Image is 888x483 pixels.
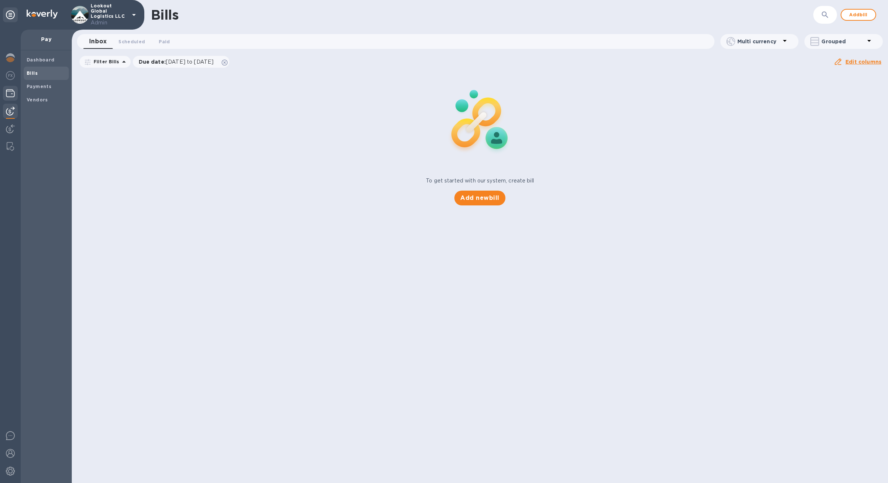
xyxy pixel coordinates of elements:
[6,89,15,98] img: Wallets
[821,38,865,45] p: Grouped
[460,194,499,202] span: Add new bill
[27,97,48,103] b: Vendors
[3,7,18,22] div: Unpin categories
[91,3,128,27] p: Lookout Global Logistics LLC
[27,84,51,89] b: Payments
[159,38,170,46] span: Paid
[27,57,55,63] b: Dashboard
[27,36,66,43] p: Pay
[91,58,120,65] p: Filter Bills
[27,70,38,76] b: Bills
[151,7,178,23] h1: Bills
[845,59,881,65] u: Edit columns
[89,36,107,47] span: Inbox
[426,177,534,185] p: To get started with our system, create bill
[737,38,781,45] p: Multi currency
[139,58,218,66] p: Due date :
[27,10,58,19] img: Logo
[841,9,876,21] button: Addbill
[133,56,230,68] div: Due date:[DATE] to [DATE]
[847,10,869,19] span: Add bill
[166,59,213,65] span: [DATE] to [DATE]
[454,191,505,205] button: Add newbill
[118,38,145,46] span: Scheduled
[91,19,128,27] p: Admin
[6,71,15,80] img: Foreign exchange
